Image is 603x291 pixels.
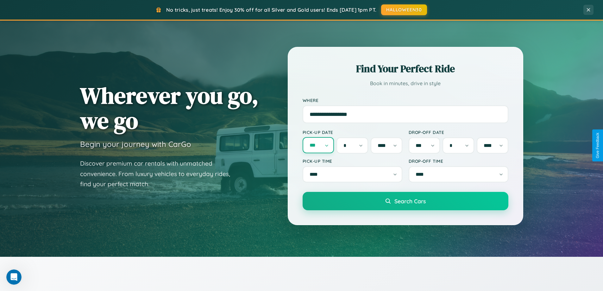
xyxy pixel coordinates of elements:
div: Give Feedback [595,133,600,158]
p: Book in minutes, drive in style [303,79,508,88]
label: Pick-up Date [303,130,402,135]
h2: Find Your Perfect Ride [303,62,508,76]
p: Discover premium car rentals with unmatched convenience. From luxury vehicles to everyday rides, ... [80,158,238,189]
label: Pick-up Time [303,158,402,164]
iframe: Intercom live chat [6,269,22,285]
label: Where [303,98,508,103]
h3: Begin your journey with CarGo [80,139,191,149]
span: Search Cars [394,198,426,205]
label: Drop-off Date [409,130,508,135]
h1: Wherever you go, we go [80,83,259,133]
label: Drop-off Time [409,158,508,164]
span: No tricks, just treats! Enjoy 30% off for all Silver and Gold users! Ends [DATE] 1pm PT. [166,7,376,13]
button: Search Cars [303,192,508,210]
button: HALLOWEEN30 [381,4,427,15]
